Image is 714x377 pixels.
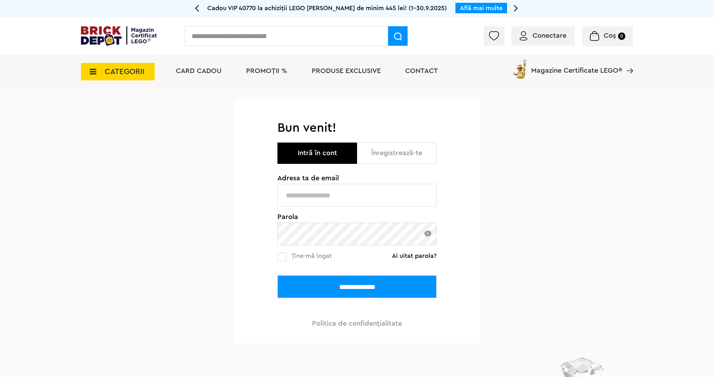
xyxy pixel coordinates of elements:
[618,32,625,40] small: 0
[520,32,566,39] a: Conectare
[622,58,633,65] a: Magazine Certificate LEGO®
[291,253,332,259] span: Ține-mă logat
[392,252,437,259] a: Ai uitat parola?
[277,175,437,182] span: Adresa ta de email
[357,143,437,164] button: Înregistrează-te
[277,143,357,164] button: Intră în cont
[312,320,402,327] a: Politica de confidenţialitate
[246,67,287,74] a: PROMOȚII %
[277,213,437,220] span: Parola
[460,5,503,11] a: Află mai multe
[533,32,566,39] span: Conectare
[531,58,622,74] span: Magazine Certificate LEGO®
[604,32,616,39] span: Coș
[176,67,222,74] a: Card Cadou
[207,5,447,11] span: Cadou VIP 40770 la achiziții LEGO [PERSON_NAME] de minim 445 lei! (1-30.9.2025)
[277,120,437,136] h1: Bun venit!
[105,68,144,75] span: CATEGORII
[312,67,381,74] a: Produse exclusive
[405,67,438,74] a: Contact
